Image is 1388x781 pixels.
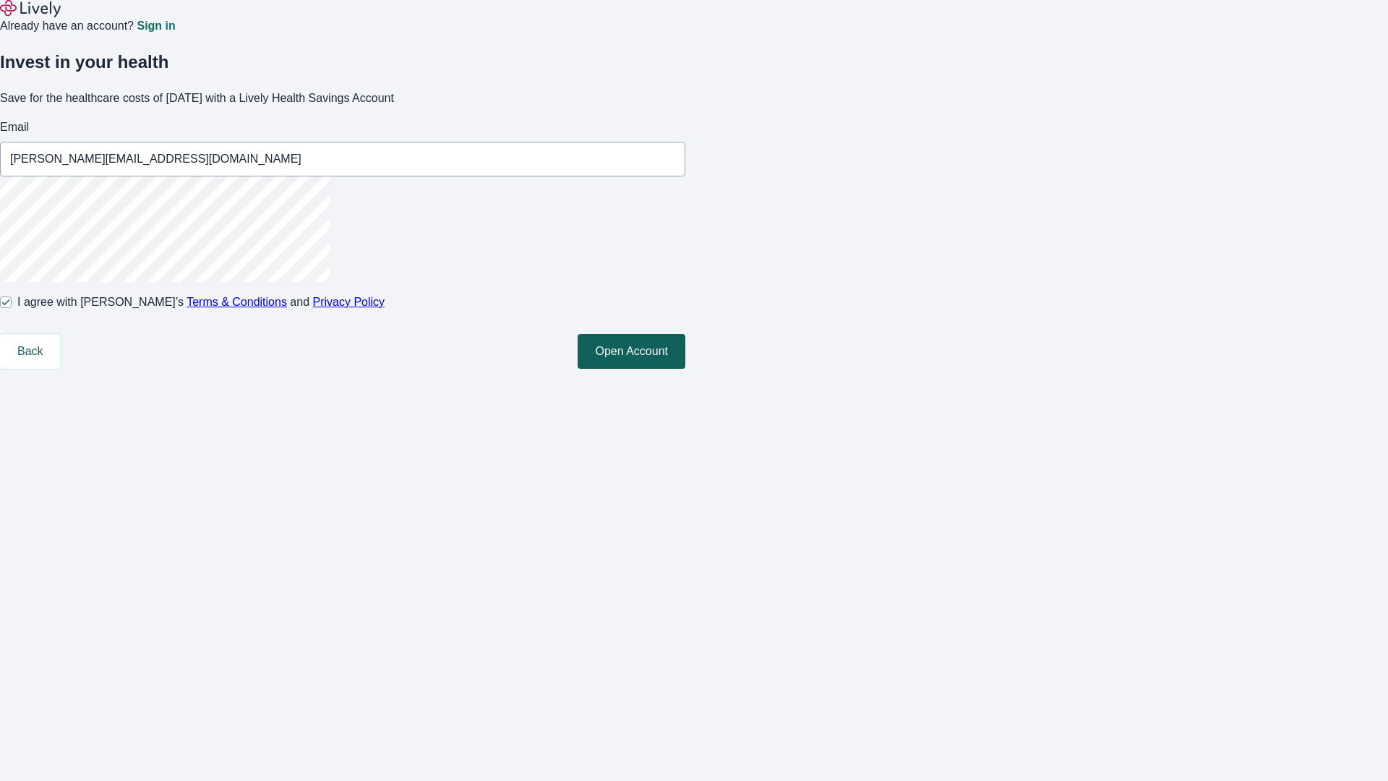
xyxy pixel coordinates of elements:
[578,334,685,369] button: Open Account
[313,296,385,308] a: Privacy Policy
[137,20,175,32] a: Sign in
[187,296,287,308] a: Terms & Conditions
[17,294,385,311] span: I agree with [PERSON_NAME]’s and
